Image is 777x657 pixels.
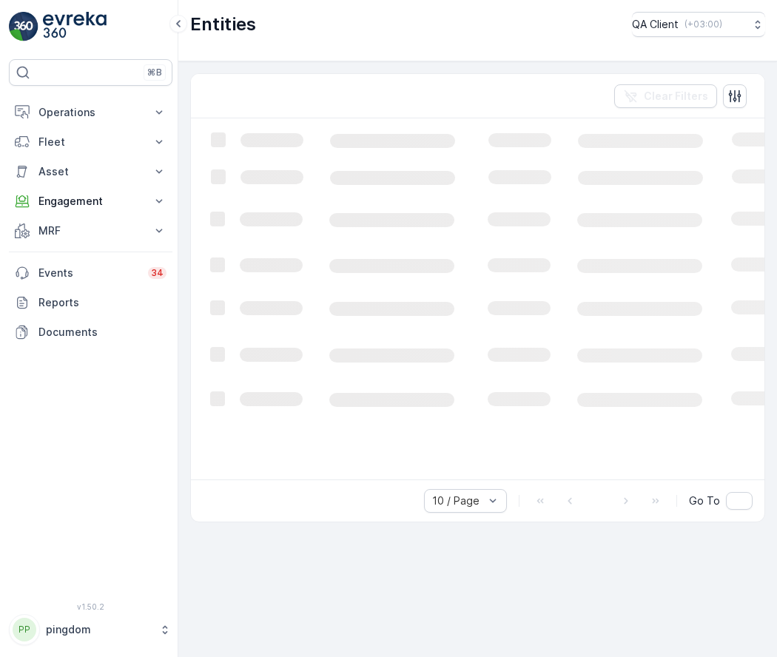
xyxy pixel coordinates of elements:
p: 34 [151,267,164,279]
p: QA Client [632,17,679,32]
span: v 1.50.2 [9,602,172,611]
p: ⌘B [147,67,162,78]
img: logo_light-DOdMpM7g.png [43,12,107,41]
p: Entities [190,13,256,36]
button: Engagement [9,186,172,216]
span: Go To [689,493,720,508]
p: Events [38,266,139,280]
p: Asset [38,164,143,179]
a: Events34 [9,258,172,288]
p: Engagement [38,194,143,209]
p: Operations [38,105,143,120]
p: MRF [38,223,143,238]
a: Documents [9,317,172,347]
a: Reports [9,288,172,317]
button: Asset [9,157,172,186]
img: logo [9,12,38,41]
button: MRF [9,216,172,246]
p: pingdom [46,622,152,637]
p: Reports [38,295,166,310]
p: ( +03:00 ) [684,18,722,30]
button: QA Client(+03:00) [632,12,765,37]
button: Clear Filters [614,84,717,108]
p: Fleet [38,135,143,149]
button: Fleet [9,127,172,157]
p: Documents [38,325,166,340]
p: Clear Filters [644,89,708,104]
div: PP [13,618,36,641]
button: PPpingdom [9,614,172,645]
button: Operations [9,98,172,127]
